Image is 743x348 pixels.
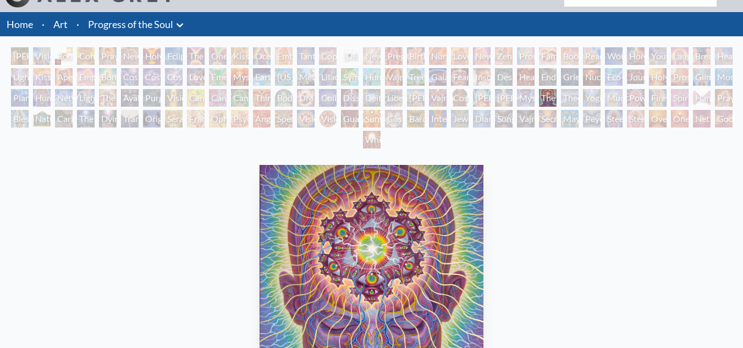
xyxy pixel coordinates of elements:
div: Mudra [605,89,623,107]
div: DMT - The Spirit Molecule [297,89,315,107]
a: Home [7,18,33,30]
div: Aperture [55,68,73,86]
div: Peyote Being [583,110,601,128]
div: Sunyata [363,110,381,128]
div: Wonder [605,47,623,65]
div: Praying Hands [715,89,733,107]
div: Lilacs [319,68,337,86]
div: Hands that See [693,89,711,107]
div: Monochord [715,68,733,86]
div: Tree & Person [407,68,425,86]
div: Cosmic Creativity [121,68,139,86]
div: Net of Being [693,110,711,128]
div: Copulating [319,47,337,65]
div: [PERSON_NAME] & Eve [11,47,29,65]
div: Kissing [231,47,249,65]
div: Cosmic [DEMOGRAPHIC_DATA] [451,89,469,107]
div: Third Eye Tears of Joy [253,89,271,107]
div: Deities & Demons Drinking from the Milky Pool [363,89,381,107]
div: Tantra [297,47,315,65]
div: New Family [473,47,491,65]
div: Reading [583,47,601,65]
div: Vajra Guru [429,89,447,107]
div: Headache [517,68,535,86]
div: Fractal Eyes [187,110,205,128]
div: Body, Mind, Spirit [55,47,73,65]
div: Ophanic Eyelash [209,110,227,128]
div: Bond [99,68,117,86]
div: Cannabis Mudra [187,89,205,107]
div: Spectral Lotus [275,110,293,128]
div: Lightworker [77,89,95,107]
div: Embracing [275,47,293,65]
div: Praying [99,47,117,65]
div: Nature of Mind [33,110,51,128]
div: Young & Old [649,47,667,65]
div: Original Face [143,110,161,128]
div: Bardo Being [407,110,425,128]
div: Vajra Horse [385,68,403,86]
li: · [37,12,49,36]
div: Visionary Origin of Language [33,47,51,65]
div: Cosmic Elf [385,110,403,128]
div: Fear [451,68,469,86]
div: Vajra Being [517,110,535,128]
div: Eco-Atlas [605,68,623,86]
div: Firewalking [649,89,667,107]
div: One Taste [209,47,227,65]
div: Metamorphosis [297,68,315,86]
div: Dying [99,110,117,128]
div: Cosmic Lovers [165,68,183,86]
div: Birth [407,47,425,65]
div: Caring [55,110,73,128]
div: Steeplehead 1 [605,110,623,128]
div: Angel Skin [253,110,271,128]
div: The Shulgins and their Alchemical Angels [99,89,117,107]
div: Cannabis Sutra [209,89,227,107]
div: Symbiosis: Gall Wasp & Oak Tree [341,68,359,86]
div: Vision Tree [165,89,183,107]
div: Holy Grail [143,47,161,65]
div: Despair [495,68,513,86]
div: Newborn [363,47,381,65]
div: Seraphic Transport Docking on the Third Eye [165,110,183,128]
div: Holy Family [627,47,645,65]
div: Guardian of Infinite Vision [341,110,359,128]
div: Vision Crystal [297,110,315,128]
div: Oversoul [649,110,667,128]
div: Theologue [561,89,579,107]
div: Kiss of the [MEDICAL_DATA] [33,68,51,86]
a: Art [53,16,68,32]
div: [US_STATE] Song [275,68,293,86]
div: Dissectional Art for Tool's Lateralus CD [341,89,359,107]
div: [DEMOGRAPHIC_DATA] Embryo [341,47,359,65]
div: Promise [517,47,535,65]
div: Glimpsing the Empyrean [693,68,711,86]
div: Blessing Hand [11,110,29,128]
div: Networks [55,89,73,107]
div: Cannabacchus [231,89,249,107]
div: Love is a Cosmic Force [187,68,205,86]
div: Eclipse [165,47,183,65]
div: Psychomicrograph of a Fractal Paisley Cherub Feather Tip [231,110,249,128]
div: Liberation Through Seeing [385,89,403,107]
div: Mayan Being [561,110,579,128]
li: · [72,12,84,36]
div: Holy Fire [649,68,667,86]
div: Mystic Eye [517,89,535,107]
div: Yogi & the Möbius Sphere [583,89,601,107]
div: Purging [143,89,161,107]
div: Nuclear Crucifixion [583,68,601,86]
div: Family [539,47,557,65]
div: Endarkenment [539,68,557,86]
div: Godself [715,110,733,128]
div: Spirit Animates the Flesh [671,89,689,107]
div: Power to the Peaceful [627,89,645,107]
div: Transfiguration [121,110,139,128]
div: Ayahuasca Visitation [121,89,139,107]
div: Laughing Man [671,47,689,65]
div: Vision Crystal Tondo [319,110,337,128]
div: The Seer [539,89,557,107]
div: Contemplation [77,47,95,65]
div: Insomnia [473,68,491,86]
